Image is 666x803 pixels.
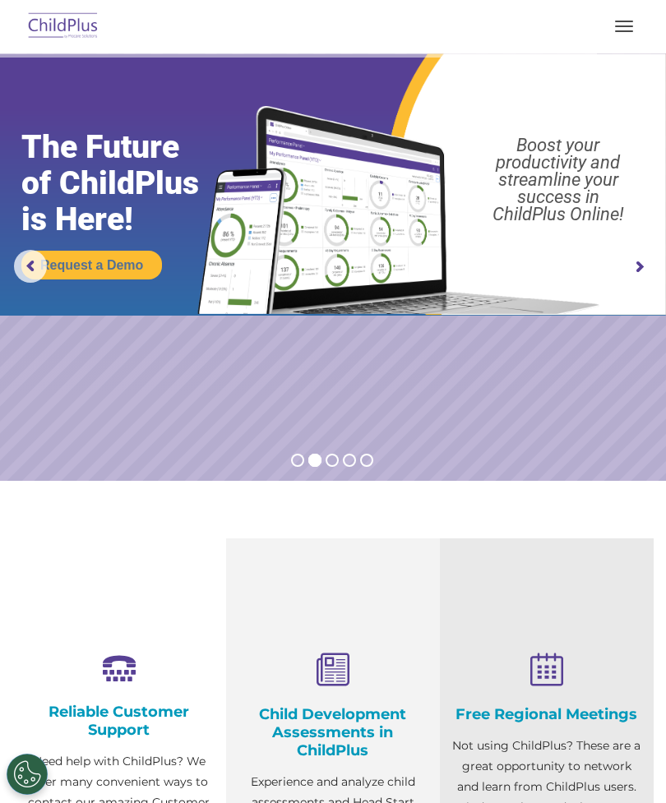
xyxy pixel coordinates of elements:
[7,754,48,795] button: Cookies Settings
[238,705,428,759] h4: Child Development Assessments in ChildPlus
[25,703,214,739] h4: Reliable Customer Support
[21,251,162,279] a: Request a Demo
[452,705,641,723] h4: Free Regional Meetings
[460,136,657,223] rs-layer: Boost your productivity and streamline your success in ChildPlus Online!
[25,7,102,46] img: ChildPlus by Procare Solutions
[21,129,234,238] rs-layer: The Future of ChildPlus is Here!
